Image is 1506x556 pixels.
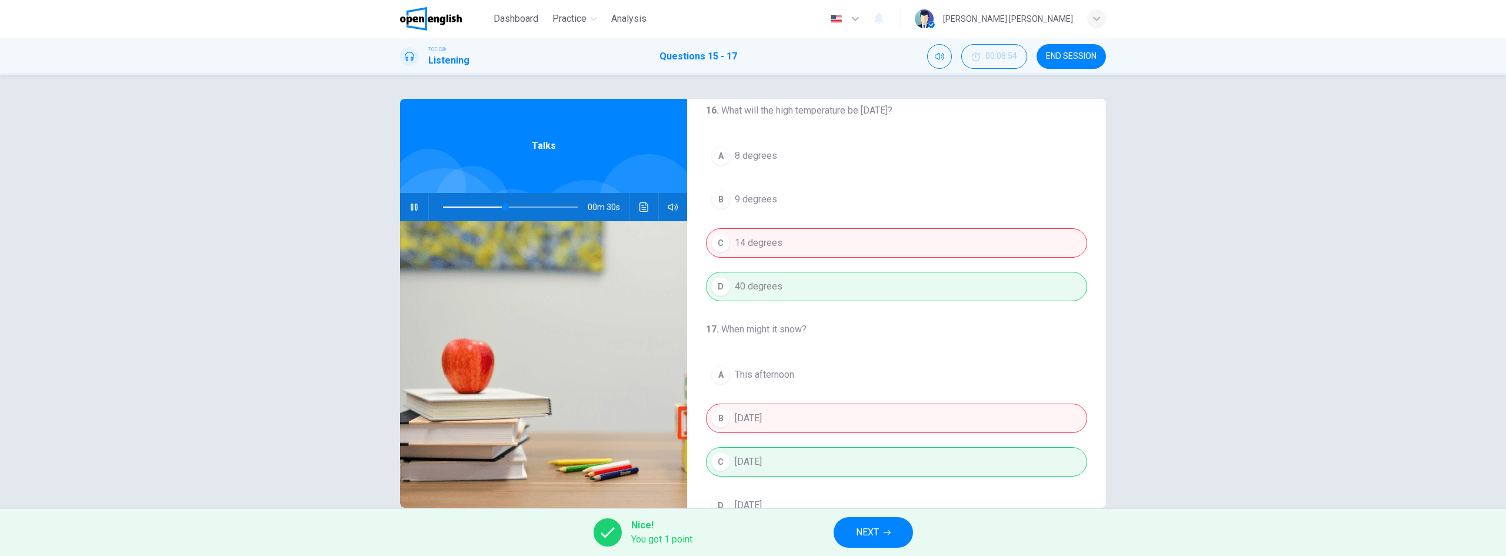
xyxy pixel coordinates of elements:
span: Dashboard [494,12,538,26]
button: Practice [548,8,602,29]
button: NEXT [834,517,913,548]
img: en [829,15,844,24]
h1: Questions 15 - 17 [659,49,737,64]
button: Dashboard [489,8,543,29]
span: Practice [552,12,587,26]
img: Talks [400,221,687,508]
h4: When might it snow? [706,322,1087,337]
span: END SESSION [1046,52,1097,61]
span: 00:08:54 [985,52,1017,61]
span: Talks [532,139,556,153]
h4: 17 . [706,324,721,335]
span: You got 1 point [631,532,692,547]
button: 00:08:54 [961,44,1027,69]
span: NEXT [856,524,879,541]
div: Mute [927,44,952,69]
button: Analysis [607,8,651,29]
span: TOEIC® [428,45,446,54]
img: Profile picture [915,9,934,28]
h4: What will the high temperature be [DATE]? [706,104,1087,118]
h1: Listening [428,54,469,68]
span: 00m 30s [588,193,629,221]
span: Analysis [611,12,647,26]
img: OpenEnglish logo [400,7,462,31]
div: [PERSON_NAME] [PERSON_NAME] [943,12,1073,26]
a: OpenEnglish logo [400,7,489,31]
button: END SESSION [1037,44,1106,69]
button: Click to see the audio transcription [635,193,654,221]
span: Nice! [631,518,692,532]
h4: 16 . [706,105,721,116]
div: Hide [961,44,1027,69]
